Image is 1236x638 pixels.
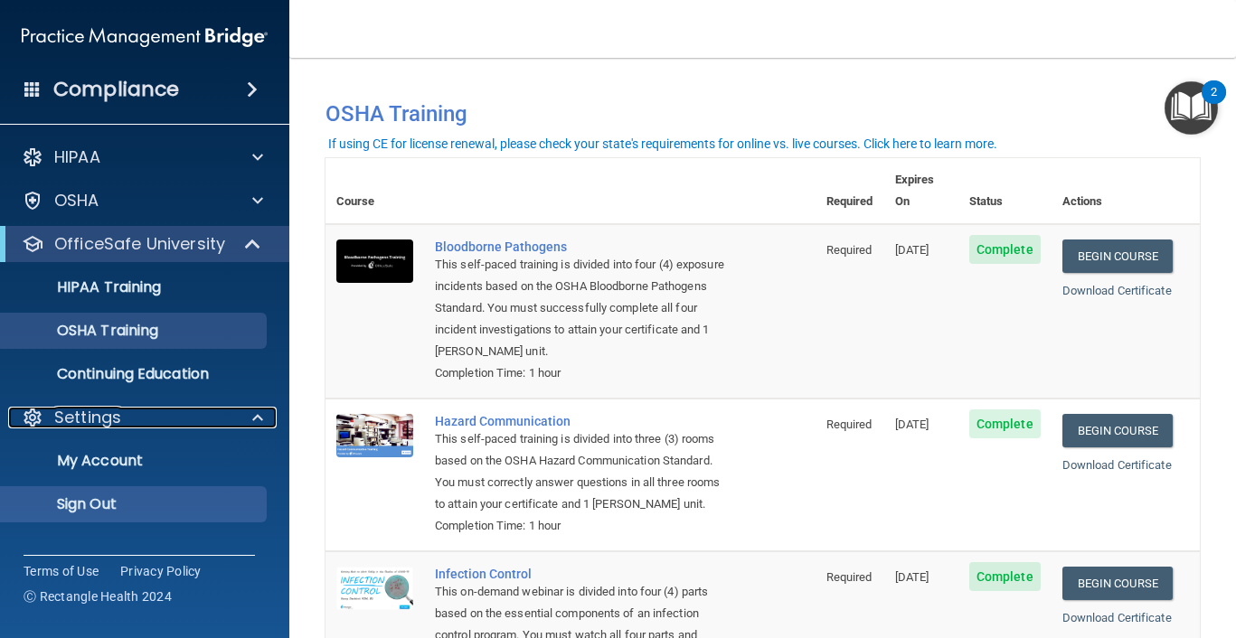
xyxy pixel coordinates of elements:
a: Settings [22,407,263,428]
a: Download Certificate [1062,611,1172,624]
p: HIPAA [54,146,100,168]
a: Hazard Communication [435,414,725,428]
th: Status [958,158,1052,224]
iframe: Drift Widget Chat Controller [923,540,1214,613]
a: Terms of Use [24,562,99,580]
div: This self-paced training is divided into three (3) rooms based on the OSHA Hazard Communication S... [435,428,725,515]
h4: Compliance [53,77,179,102]
div: Completion Time: 1 hour [435,362,725,384]
p: Continuing Education [12,365,259,383]
div: Completion Time: 1 hour [435,515,725,537]
button: If using CE for license renewal, please check your state's requirements for online vs. live cours... [326,135,1000,153]
div: If using CE for license renewal, please check your state's requirements for online vs. live cours... [328,137,997,150]
a: Download Certificate [1062,458,1172,472]
p: Settings [54,407,121,428]
a: Download Certificate [1062,284,1172,297]
div: This self-paced training is divided into four (4) exposure incidents based on the OSHA Bloodborne... [435,254,725,362]
span: Required [826,243,873,257]
span: Complete [969,409,1041,438]
p: OSHA Training [12,322,158,340]
th: Required [816,158,884,224]
span: [DATE] [895,570,929,584]
p: OfficeSafe University [54,233,225,255]
a: HIPAA [22,146,263,168]
img: PMB logo [22,19,268,55]
p: Sign Out [12,495,259,513]
span: Complete [969,235,1041,264]
button: Open Resource Center, 2 new notifications [1165,81,1218,135]
th: Course [326,158,424,224]
a: Infection Control [435,567,725,581]
h4: OSHA Training [326,101,1200,127]
a: OSHA [22,190,263,211]
th: Expires On [884,158,958,224]
span: Required [826,570,873,584]
span: Required [826,418,873,431]
a: Begin Course [1062,239,1173,273]
p: OSHA [54,190,99,211]
div: 2 [1211,92,1217,116]
a: Bloodborne Pathogens [435,239,725,254]
span: Ⓒ Rectangle Health 2024 [24,587,172,605]
p: My Account [12,452,259,470]
a: OfficeSafe University [22,233,262,255]
a: Privacy Policy [120,562,202,580]
a: Begin Course [1062,414,1173,447]
span: [DATE] [895,243,929,257]
p: HIPAA Training [12,278,161,296]
span: [DATE] [895,418,929,431]
th: Actions [1052,158,1200,224]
